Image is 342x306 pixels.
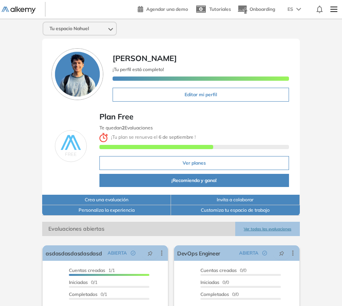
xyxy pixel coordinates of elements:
span: [PERSON_NAME] [113,53,177,63]
button: Customiza tu espacio de trabajo [171,205,300,216]
span: pushpin [147,250,153,256]
span: Iniciadas [200,279,219,285]
img: Menu [327,2,340,17]
button: Editar mi perfil [113,88,289,102]
span: Agendar una demo [146,6,188,12]
span: Plan Free [99,111,289,122]
button: Crea una evaluación [42,195,171,205]
img: Foto de perfil [51,48,103,100]
button: ¡Recomienda y gana! [99,174,289,187]
span: ABIERTA [108,250,127,257]
b: 2 [122,125,125,131]
iframe: Chat Widget [203,217,342,306]
img: clock-svg [99,133,108,142]
span: 1/1 [69,267,115,273]
button: Personaliza la experiencia [42,205,171,216]
span: 0/0 [200,267,246,273]
span: 0/0 [200,279,229,285]
span: Tu espacio Nahuel [50,25,89,32]
button: Invita a colaborar [171,195,300,205]
span: Cuentas creadas [69,267,105,273]
span: ¡ Tu plan se renueva el ! [99,134,196,140]
span: ES [287,6,293,13]
span: 0/0 [200,291,239,297]
img: arrow [296,8,301,11]
span: Completados [200,291,229,297]
span: Tutoriales [209,6,231,12]
span: Evaluaciones abiertas [42,222,235,236]
button: Ver planes [99,156,289,170]
span: check-circle [131,251,135,255]
a: DevOps Engineer [177,245,220,261]
b: 6 de septiembre [157,134,195,140]
span: Completados [69,291,97,297]
span: Onboarding [250,6,275,12]
span: ¡Tu perfil está completo! [113,66,164,72]
a: asdasdasdasdasdasd [46,245,102,261]
span: Cuentas creadas [200,267,237,273]
span: 0/1 [69,279,97,285]
button: pushpin [142,247,159,259]
a: Agendar una demo [138,4,188,13]
button: Onboarding [237,1,275,18]
span: Te quedan Evaluaciones [99,125,153,131]
span: Iniciadas [69,279,88,285]
img: Logo [2,7,36,14]
span: 0/1 [69,291,107,297]
div: Widget de chat [203,217,342,306]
